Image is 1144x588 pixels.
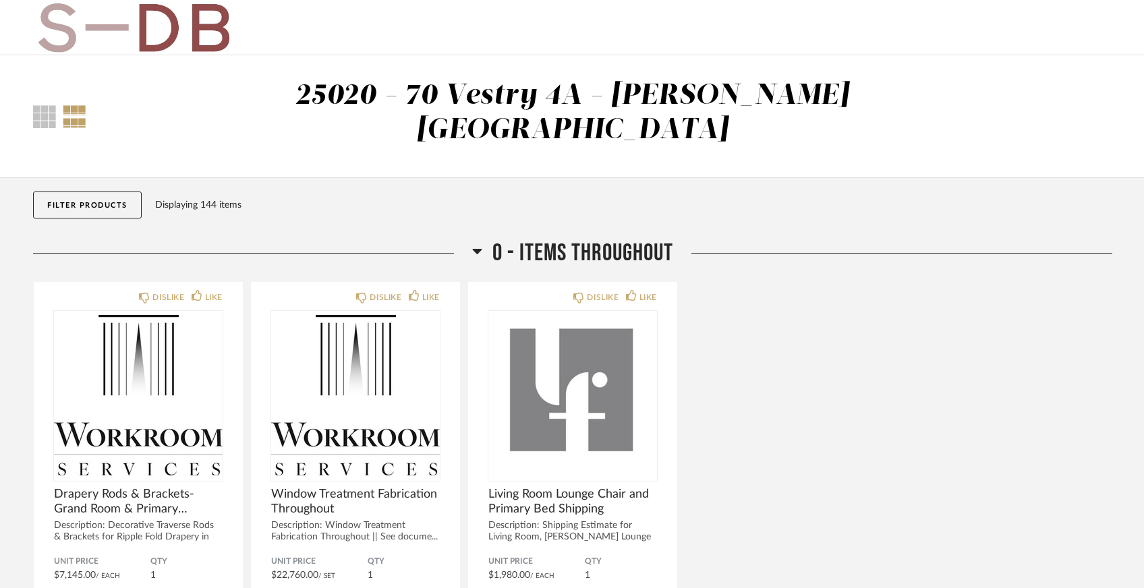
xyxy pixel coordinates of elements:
div: DISLIKE [587,291,619,304]
img: b32ebaae-4786-4be9-8124-206f41a110d9.jpg [33,1,234,55]
span: / Each [96,572,120,579]
div: Description: Decorative Traverse Rods & Brackets for Ripple Fold Drapery in Gra... [54,520,223,554]
img: undefined [488,311,657,479]
span: Unit Price [54,556,150,567]
div: LIKE [205,291,223,304]
span: / Set [318,572,335,579]
div: LIKE [422,291,440,304]
span: $22,760.00 [271,570,318,580]
button: Filter Products [33,192,142,218]
div: Description: Window Treatment Fabrication Throughout || See docume... [271,520,440,543]
span: / Each [530,572,554,579]
span: 1 [150,570,156,580]
span: QTY [368,556,440,567]
div: LIKE [639,291,657,304]
div: DISLIKE [152,291,184,304]
img: undefined [271,311,440,479]
span: 0 - Items Throughout [492,239,673,268]
div: DISLIKE [370,291,401,304]
span: $7,145.00 [54,570,96,580]
div: 25020 - 70 Vestry 4A - [PERSON_NAME][GEOGRAPHIC_DATA] [295,82,849,144]
span: Window Treatment Fabrication Throughout [271,487,440,517]
span: QTY [150,556,223,567]
span: QTY [585,556,657,567]
img: undefined [54,311,223,479]
span: 1 [585,570,590,580]
span: $1,980.00 [488,570,530,580]
span: Drapery Rods & Brackets- Grand Room & Primary Bedroom [54,487,223,517]
span: Unit Price [488,556,585,567]
div: Displaying 144 items [155,198,1106,212]
span: Living Room Lounge Chair and Primary Bed Shipping [488,487,657,517]
span: 1 [368,570,373,580]
div: Description: Shipping Estimate for Living Room, [PERSON_NAME] Lounge Chairs and Prim... [488,520,657,554]
span: Unit Price [271,556,368,567]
